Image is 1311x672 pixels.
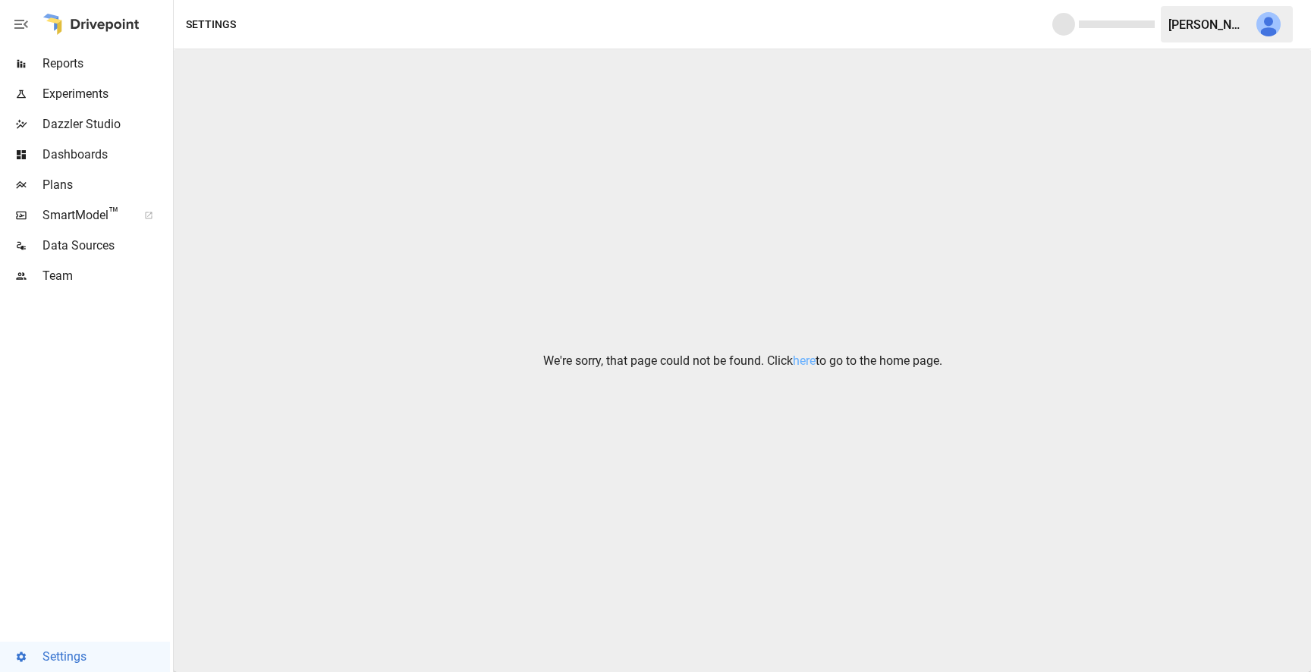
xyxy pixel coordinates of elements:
span: Dazzler Studio [42,115,170,133]
span: Reports [42,55,170,73]
div: [PERSON_NAME] [1168,17,1247,32]
span: Data Sources [42,237,170,255]
p: We're sorry, that page could not be found. Click to go to the home page. [543,352,942,370]
span: SmartModel [42,206,127,225]
span: ™ [108,204,119,223]
span: Plans [42,176,170,194]
a: here [793,353,816,368]
span: Settings [42,648,170,666]
span: Team [42,267,170,285]
span: Experiments [42,85,170,103]
span: Dashboards [42,146,170,164]
img: Andrey Gubarevich [1256,12,1281,36]
button: Andrey Gubarevich [1247,3,1290,46]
